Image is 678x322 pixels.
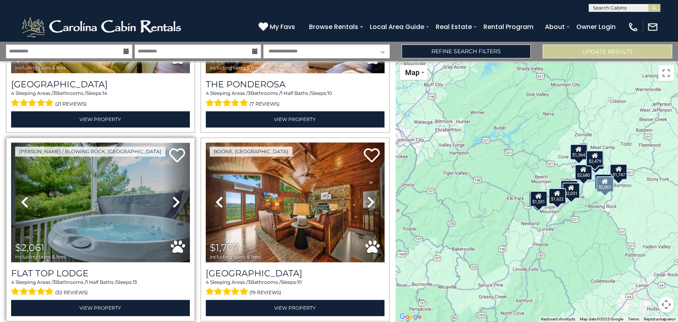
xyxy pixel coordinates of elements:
span: $2,479 [210,53,241,64]
div: $2,680 [575,164,593,180]
img: White-1-2.png [20,15,185,39]
span: (32 reviews) [55,287,88,298]
span: $2,061 [15,242,44,253]
a: Open this area in Google Maps (opens a new window) [398,312,424,322]
span: including taxes & fees [210,65,261,70]
span: 10 [327,90,332,96]
span: Map data ©2025 Google [580,317,623,321]
div: $2,553 [529,192,546,208]
span: 13 [133,279,137,285]
span: 3 [248,90,251,96]
span: 3 [53,90,56,96]
a: The Ponderosa [206,79,384,90]
div: $2,479 [586,150,604,166]
div: $1,364 [570,144,587,160]
a: My Favs [259,22,297,32]
span: 10 [297,279,302,285]
a: Real Estate [432,20,476,34]
a: Owner Login [572,20,620,34]
span: 3 [53,279,56,285]
a: [GEOGRAPHIC_DATA] [11,79,190,90]
a: View Property [11,300,190,316]
span: 3 [248,279,251,285]
button: Update Results [543,44,672,58]
span: including taxes & fees [210,254,261,259]
span: (7 reviews) [249,99,279,109]
a: View Property [11,111,190,127]
a: Browse Rentals [305,20,362,34]
div: $2,061 [596,176,614,192]
div: Sleeping Areas / Bathrooms / Sleeps: [11,90,190,109]
h3: Hillside Haven [11,79,190,90]
a: Add to favorites [364,147,380,164]
a: Refine Search Filters [402,44,531,58]
a: View Property [206,300,384,316]
div: $2,287 [561,180,578,196]
a: About [541,20,569,34]
button: Keyboard shortcuts [541,316,575,322]
div: Sleeping Areas / Bathrooms / Sleeps: [206,279,384,298]
img: mail-regular-white.png [647,21,658,33]
span: including taxes & fees [15,254,66,259]
a: Rental Program [479,20,537,34]
img: Google [398,312,424,322]
img: thumbnail_169099632.jpeg [206,143,384,262]
div: $1,622 [549,188,566,204]
span: 14 [102,90,107,96]
a: [GEOGRAPHIC_DATA] [206,268,384,279]
div: Sleeping Areas / Bathrooms / Sleeps: [11,279,190,298]
span: 4 [206,90,209,96]
h3: Longview Lodge [206,268,384,279]
span: Map [405,68,419,77]
div: $1,747 [610,164,628,180]
img: thumbnail_163263090.jpeg [11,143,190,262]
span: including taxes & fees [15,65,66,70]
span: $1,905 [15,53,44,64]
button: Change map style [400,65,427,80]
a: Boone, [GEOGRAPHIC_DATA] [210,147,292,156]
a: Local Area Guide [366,20,428,34]
a: Flat Top Lodge [11,268,190,279]
span: 4 [11,90,14,96]
span: $1,707 [210,242,239,253]
span: (21 reviews) [55,99,87,109]
div: $1,688 [576,164,593,180]
span: 1 Half Baths / [86,279,116,285]
img: phone-regular-white.png [628,21,639,33]
span: My Favs [270,22,295,32]
div: $1,905 [595,174,612,190]
a: Report a map error [644,317,676,321]
a: [PERSON_NAME] / Blowing Rock, [GEOGRAPHIC_DATA] [15,147,165,156]
span: 1 Half Baths / [281,90,311,96]
div: $1,707 [587,153,604,169]
span: (19 reviews) [249,287,281,298]
span: 4 [11,279,14,285]
a: Terms [628,317,639,321]
div: $1,551 [530,191,547,207]
a: Add to favorites [169,147,185,164]
span: 4 [206,279,209,285]
button: Toggle fullscreen view [658,65,674,81]
button: Map camera controls [658,297,674,312]
div: Sleeping Areas / Bathrooms / Sleeps: [206,90,384,109]
div: $2,031 [562,182,580,198]
a: View Property [206,111,384,127]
